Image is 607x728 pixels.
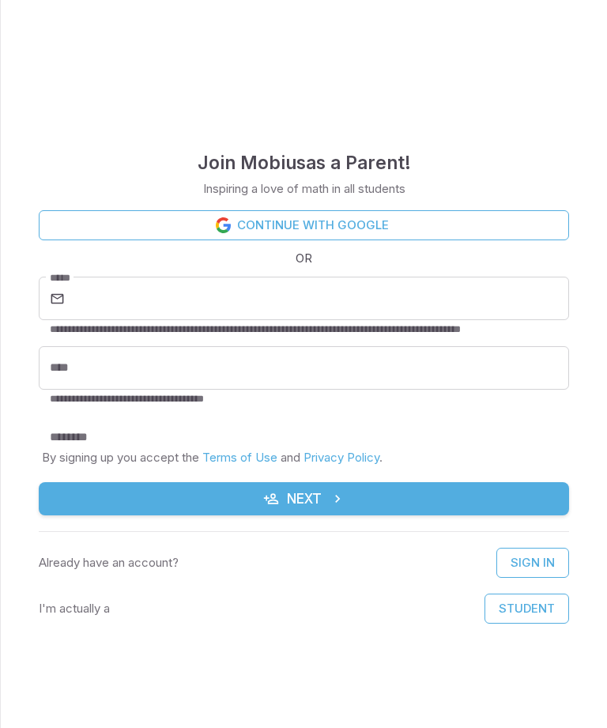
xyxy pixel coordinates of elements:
p: Inspiring a love of math in all students [203,180,405,198]
a: Continue with Google [39,210,569,240]
a: Sign In [496,548,569,578]
h4: Join Mobius as a Parent ! [198,149,411,177]
span: OR [292,250,316,267]
p: By signing up you accept the and . [42,449,566,466]
p: Already have an account? [39,554,179,571]
a: Terms of Use [202,450,277,465]
button: Student [484,594,569,624]
a: Privacy Policy [303,450,379,465]
p: I'm actually a [39,600,110,617]
button: Next [39,482,569,515]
